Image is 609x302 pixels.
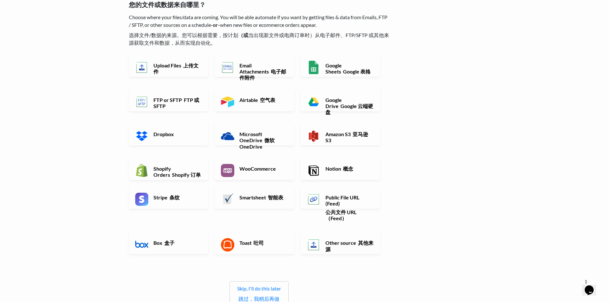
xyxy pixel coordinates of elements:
img: WooCommerce App & API [221,164,234,177]
font: Shopify 订单 [172,172,201,178]
font: Google 云端硬盘 [325,103,373,115]
a: Google Drive Google 云端硬盘 [301,89,380,111]
a: Smartsheet 智能表 [215,186,294,209]
font: 您的文件或数据来自哪里？ [129,1,206,8]
font: 选择文件/数据的来源。您可以根据需要，按计划 当出现新文件或电商订单时）从电子邮件、FTP/SFTP 或其他来源获取文件和数据，从而实现自动化。 [129,32,389,46]
img: Other Source App & API [307,238,320,252]
a: WooCommerce [215,158,294,180]
h6: Google Drive [324,97,374,115]
a: Airtable 空气表 [215,89,294,111]
font: 盒子 [164,240,175,246]
img: Google Drive App & API [307,95,320,109]
img: Stripe App & API [135,193,149,206]
font: 概念 [343,166,353,172]
font: 空气表 [260,97,275,103]
h6: Other source [324,240,374,252]
img: Notion App & API [307,164,320,177]
a: Skip, I'll do this later跳过，我稍后再做 [237,285,281,302]
a: Google Sheets Google 表格 [301,54,380,77]
font: 亚马逊 S3 [325,131,368,143]
h6: Amazon S3 [324,131,374,143]
h6: Google Sheets [324,62,374,74]
iframe: chat widget [582,276,603,296]
img: FTP or SFTP App & API [135,95,149,109]
font: 条纹 [169,194,180,200]
font: 微软 OneDrive [239,137,275,149]
h6: Shopify Orders [152,166,202,178]
h6: Public File URL (Feed) [324,194,374,224]
a: Public File URL (Feed)公共文件 URL（Feed） [301,186,380,209]
img: Airtable App & API [221,95,234,109]
font: 上传文件 [153,62,199,74]
h6: FTP or SFTP [152,97,202,109]
font: 其他来源 [325,240,373,252]
font: 吐司 [254,240,264,246]
font: 公共文件 URL（Feed） [325,209,356,221]
font: 电子邮件附件 [239,68,286,81]
font: 跳过，我稍后再做 [238,296,279,302]
h6: Airtable [238,97,288,103]
h6: Smartsheet [238,194,288,200]
h6: Dropbox [152,131,202,137]
h6: Stripe [152,194,202,200]
h6: Toast [238,240,288,246]
a: Stripe 条纹 [129,186,208,209]
font: Google 表格 [343,68,371,74]
h6: Email Attachments [238,62,288,81]
img: Toast App & API [221,238,234,252]
h6: Microsoft OneDrive [238,131,288,150]
img: Microsoft OneDrive App & API [221,129,234,143]
img: Box App & API [135,238,149,252]
p: Choose where your files/data are coming. You will be able automate if you want by getting files &... [129,13,389,49]
h6: WooCommerce [238,166,288,172]
font: FTP 或 SFTP [153,97,199,109]
a: Upload Files 上传文件 [129,54,208,77]
b: （或 [238,32,248,38]
img: Amazon S3 App & API [307,129,320,143]
img: Shopify App & API [135,164,149,177]
img: Smartsheet App & API [221,193,234,206]
h6: Upload Files [152,62,202,74]
b: -or- [211,22,220,28]
a: Email Attachments 电子邮件附件 [215,54,294,77]
a: Amazon S3 亚马逊 S3 [301,123,380,145]
img: Email New CSV or XLSX File App & API [221,61,234,74]
a: Dropbox [129,123,208,145]
a: Shopify Orders Shopify 订单 [129,158,208,180]
a: FTP or SFTP FTP 或 SFTP [129,89,208,111]
font: 智能表 [268,194,283,200]
h6: Notion [324,166,374,172]
img: Dropbox App & API [135,129,149,143]
a: Other source 其他来源 [301,232,380,254]
img: Public File URL App & API [307,193,320,206]
a: Box 盒子 [129,232,208,254]
a: Toast 吐司 [215,232,294,254]
img: Upload Files App & API [135,61,149,74]
a: Microsoft OneDrive 微软 OneDrive [215,123,294,145]
a: Notion 概念 [301,158,380,180]
h6: Box [152,240,202,246]
img: Google Sheets App & API [307,61,320,74]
